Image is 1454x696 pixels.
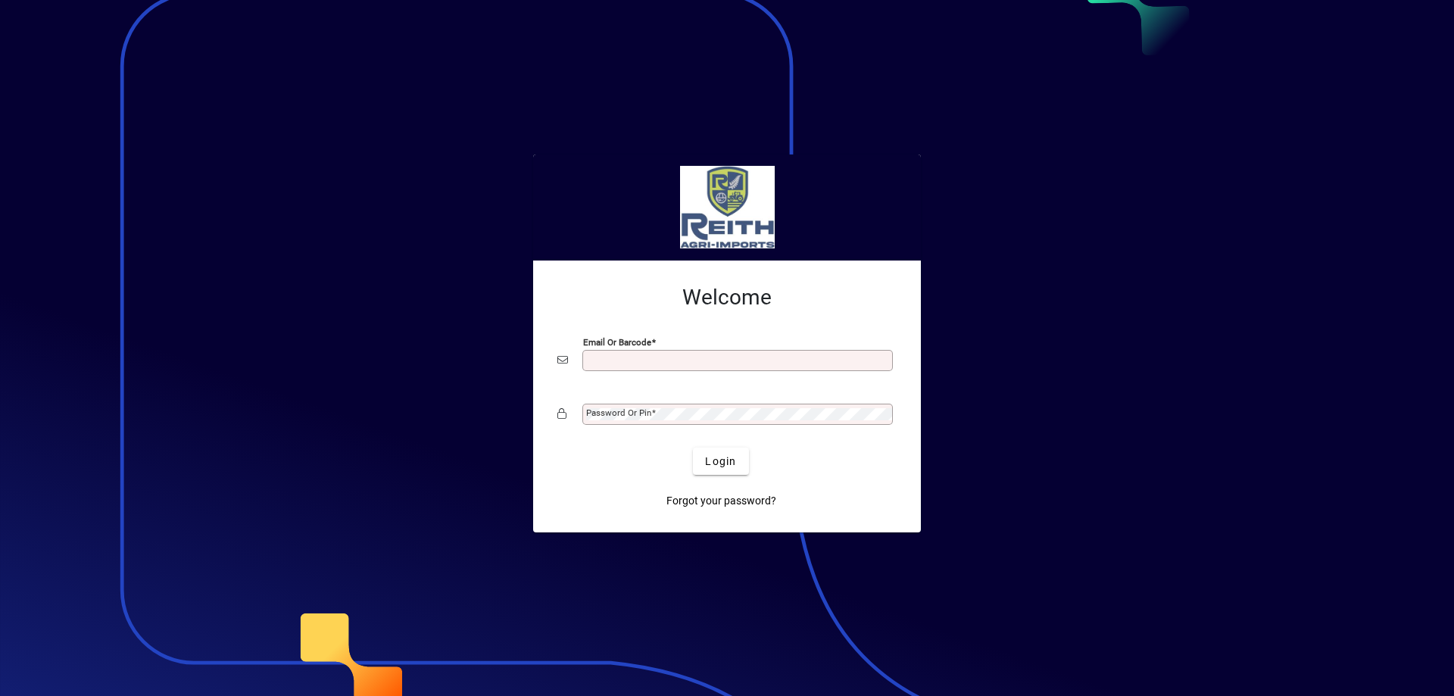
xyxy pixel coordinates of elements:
button: Login [693,448,748,475]
mat-label: Password or Pin [586,407,651,418]
a: Forgot your password? [660,487,782,514]
span: Forgot your password? [666,493,776,509]
span: Login [705,454,736,470]
mat-label: Email or Barcode [583,337,651,348]
h2: Welcome [557,285,897,311]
